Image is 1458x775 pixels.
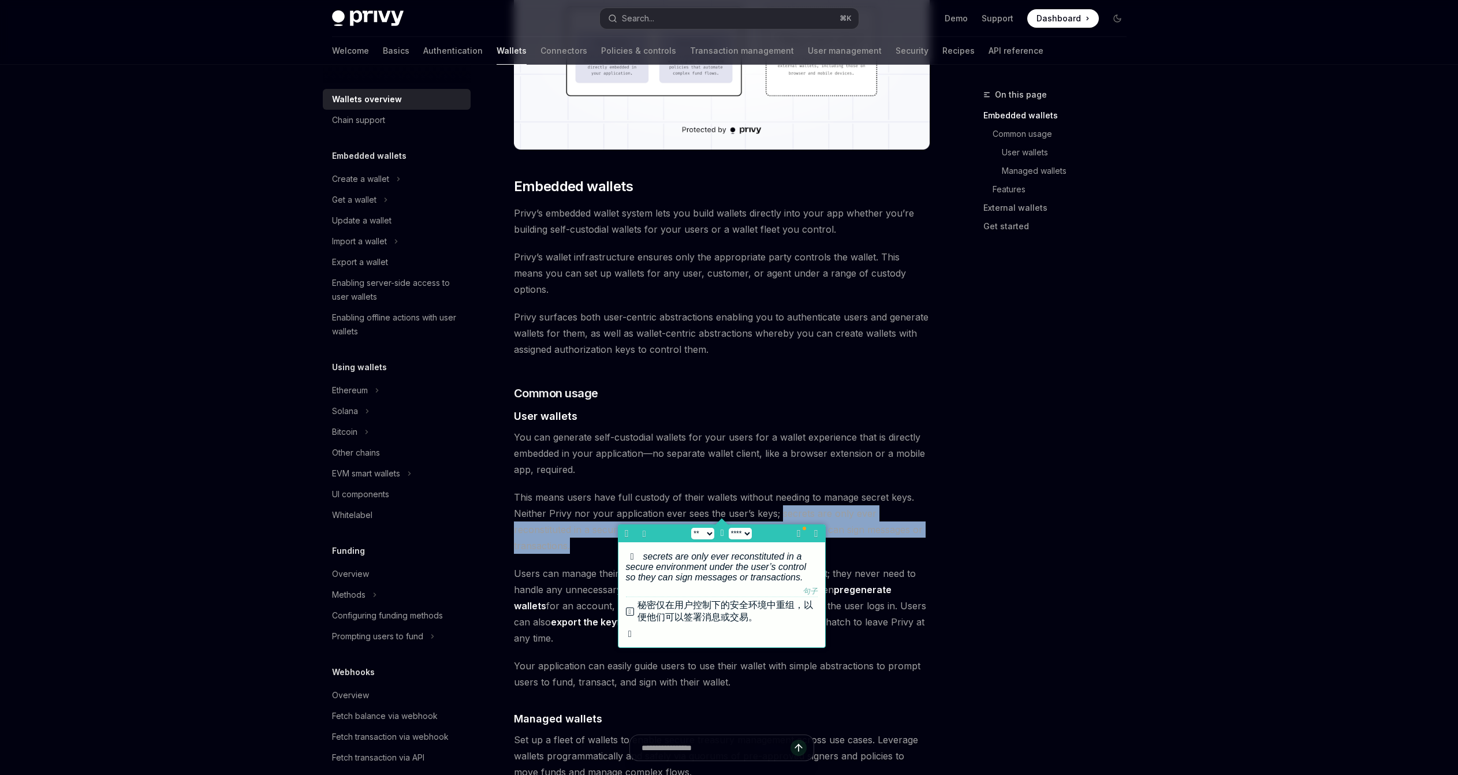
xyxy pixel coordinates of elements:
div: Export a wallet [332,255,388,269]
a: Other chains [323,442,471,463]
a: Policies & controls [601,37,676,65]
a: Overview [323,685,471,706]
div: Overview [332,567,369,581]
a: Enabling offline actions with user wallets [323,307,471,342]
a: External wallets [983,199,1136,217]
div: Update a wallet [332,214,391,228]
a: User wallets [1002,143,1136,162]
div: Fetch balance via webhook [332,709,438,723]
span: Common usage [514,385,598,401]
a: Fetch balance via webhook [323,706,471,726]
a: UI components [323,484,471,505]
a: Common usage [993,125,1136,143]
a: API reference [989,37,1043,65]
span: Managed wallets [514,711,602,726]
a: export the key [551,616,617,628]
div: Chain support [332,113,385,127]
div: EVM smart wallets [332,467,400,480]
button: Send message [790,740,807,756]
div: Search... [622,12,654,25]
div: Methods [332,588,366,602]
span: Privy surfaces both user-centric abstractions enabling you to authenticate users and generate wal... [514,309,930,357]
div: Overview [332,688,369,702]
a: Configuring funding methods [323,605,471,626]
div: Enabling server-side access to user wallets [332,276,464,304]
div: Other chains [332,446,380,460]
div: Solana [332,404,358,418]
a: Basics [383,37,409,65]
span: Privy’s wallet infrastructure ensures only the appropriate party controls the wallet. This means ... [514,249,930,297]
span: This means users have full custody of their wallets without needing to manage secret keys. Neithe... [514,489,930,554]
span: Privy’s embedded wallet system lets you build wallets directly into your app whether you’re build... [514,205,930,237]
h5: Funding [332,544,365,558]
div: Fetch transaction via webhook [332,730,449,744]
a: Support [982,13,1013,24]
div: Enabling offline actions with user wallets [332,311,464,338]
div: Import a wallet [332,234,387,248]
span: Your application can easily guide users to use their wallet with simple abstractions to prompt us... [514,658,930,690]
a: Connectors [540,37,587,65]
span: User wallets [514,408,577,424]
a: Update a wallet [323,210,471,231]
h5: Using wallets [332,360,387,374]
h5: Webhooks [332,665,375,679]
a: Dashboard [1027,9,1099,28]
a: Recipes [942,37,975,65]
button: Search...⌘K [600,8,859,29]
a: Fetch transaction via API [323,747,471,768]
div: Create a wallet [332,172,389,186]
img: dark logo [332,10,404,27]
a: Chain support [323,110,471,131]
a: Whitelabel [323,505,471,526]
button: Toggle dark mode [1108,9,1127,28]
a: Overview [323,564,471,584]
span: You can generate self-custodial wallets for your users for a wallet experience that is directly e... [514,429,930,478]
div: Fetch transaction via API [332,751,424,765]
div: Get a wallet [332,193,376,207]
div: Whitelabel [332,508,372,522]
div: Configuring funding methods [332,609,443,623]
div: Bitcoin [332,425,357,439]
a: Enabling server-side access to user wallets [323,273,471,307]
a: Wallets overview [323,89,471,110]
a: Wallets [497,37,527,65]
a: Welcome [332,37,369,65]
a: Get started [983,217,1136,236]
span: On this page [995,88,1047,102]
a: Fetch transaction via webhook [323,726,471,747]
a: Managed wallets [1002,162,1136,180]
span: ⌘ K [840,14,852,23]
div: UI components [332,487,389,501]
span: Embedded wallets [514,177,633,196]
a: User management [808,37,882,65]
div: Ethereum [332,383,368,397]
a: Transaction management [690,37,794,65]
h5: Embedded wallets [332,149,407,163]
a: Security [896,37,929,65]
a: Export a wallet [323,252,471,273]
a: Features [993,180,1136,199]
div: Wallets overview [332,92,402,106]
a: Demo [945,13,968,24]
a: Embedded wallets [983,106,1136,125]
div: Prompting users to fund [332,629,423,643]
span: Users can manage their embedded wallet seamlessly with their account; they never need to handle a... [514,565,930,646]
span: Dashboard [1036,13,1081,24]
a: Authentication [423,37,483,65]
